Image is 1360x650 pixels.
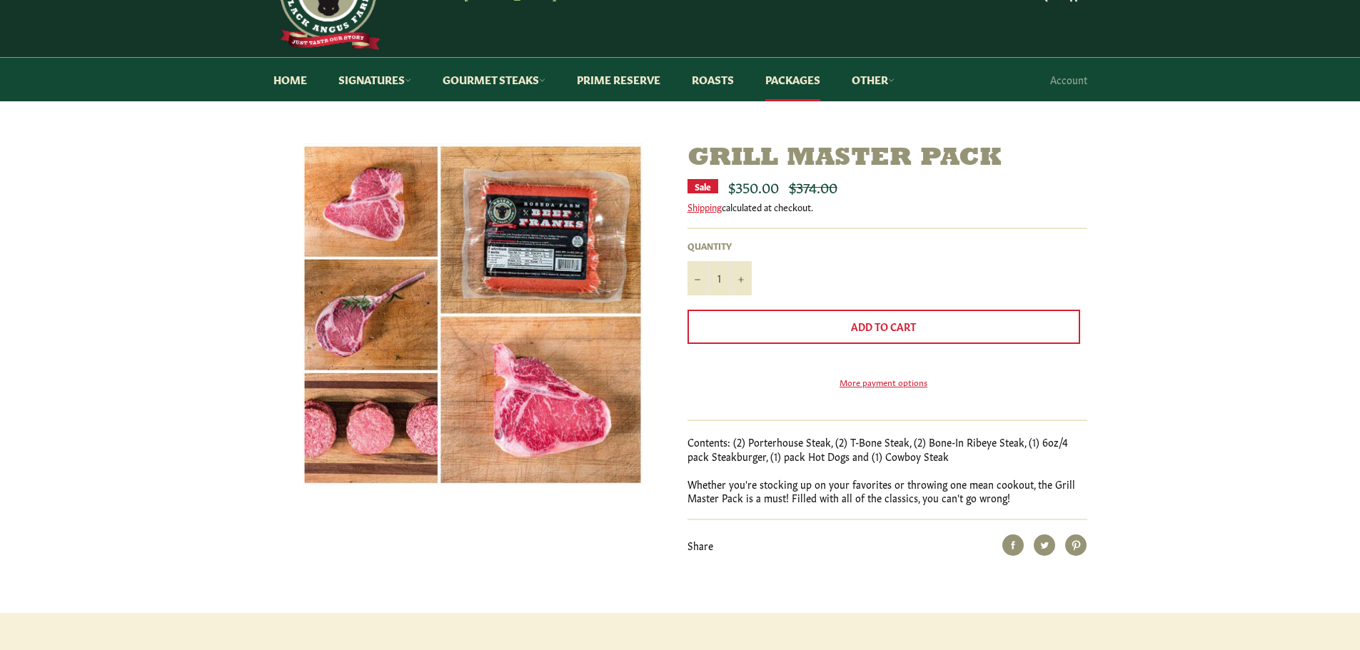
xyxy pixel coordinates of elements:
[563,58,675,101] a: Prime Reserve
[687,376,1080,388] a: More payment options
[687,200,722,213] a: Shipping
[687,261,709,295] button: Reduce item quantity by one
[730,261,752,295] button: Increase item quantity by one
[687,477,1087,505] p: Whether you're stocking up on your favorites or throwing one mean cookout, the Grill Master Pack ...
[259,58,321,101] a: Home
[687,179,718,193] div: Sale
[678,58,748,101] a: Roasts
[303,143,643,486] img: Grill Master Pack
[728,176,779,196] span: $350.00
[687,200,1087,213] div: calculated at checkout.
[687,240,752,252] label: Quantity
[851,319,916,333] span: Add to Cart
[324,58,425,101] a: Signatures
[687,143,1087,174] h1: Grill Master Pack
[687,310,1080,344] button: Add to Cart
[837,58,909,101] a: Other
[687,538,713,552] span: Share
[687,435,1087,463] p: Contents: (2) Porterhouse Steak, (2) T-Bone Steak, (2) Bone-In Ribeye Steak, (1) 6oz/4 pack Steak...
[428,58,560,101] a: Gourmet Steaks
[751,58,835,101] a: Packages
[1043,59,1094,101] a: Account
[789,176,837,196] s: $374.00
